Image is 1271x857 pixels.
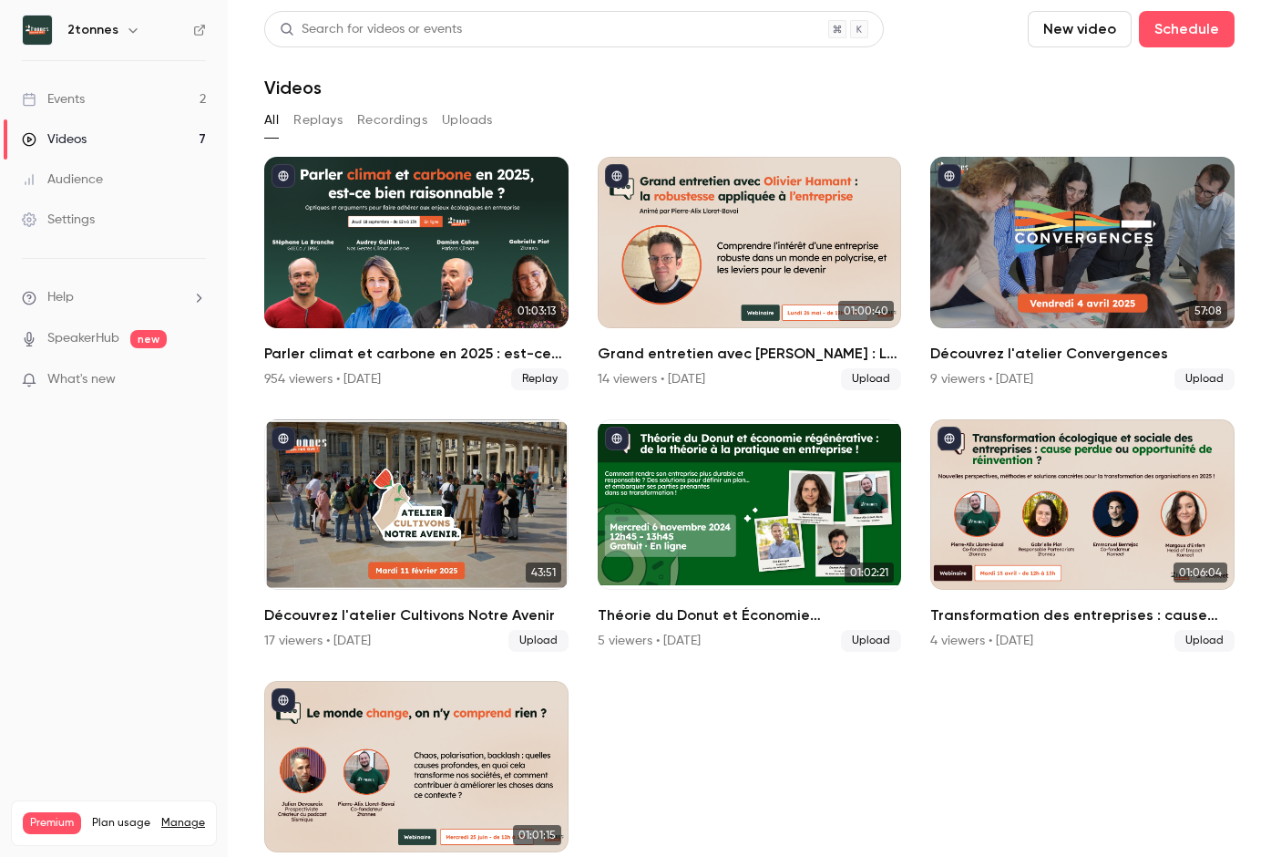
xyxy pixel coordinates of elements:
[22,288,206,307] li: help-dropdown-opener
[1189,301,1227,321] span: 57:08
[930,604,1235,626] h2: Transformation des entreprises : cause perdue ou opportunité de réinvention ?
[508,630,569,652] span: Upload
[264,77,322,98] h1: Videos
[161,816,205,831] a: Manage
[67,21,118,39] h6: 2tonnes
[512,301,561,321] span: 01:03:13
[23,15,52,45] img: 2tonnes
[930,157,1235,390] li: Découvrez l'atelier Convergences
[272,164,295,188] button: published
[264,343,569,365] h2: Parler climat et carbone en 2025 : est-ce bien raisonnable ?
[598,370,705,388] div: 14 viewers • [DATE]
[511,368,569,390] span: Replay
[930,419,1235,653] li: Transformation des entreprises : cause perdue ou opportunité de réinvention ?
[598,157,902,390] li: Grand entretien avec Olivier Hamant : La robustesse appliquée aux entreprises
[264,157,569,390] li: Parler climat et carbone en 2025 : est-ce bien raisonnable ?
[130,330,167,348] span: new
[23,812,81,834] span: Premium
[605,427,629,450] button: published
[598,343,902,365] h2: Grand entretien avec [PERSON_NAME] : La robustesse appliquée aux entreprises
[1028,11,1132,47] button: New video
[272,427,295,450] button: published
[264,632,371,650] div: 17 viewers • [DATE]
[264,157,569,390] a: 01:03:13Parler climat et carbone en 2025 : est-ce bien raisonnable ?954 viewers • [DATE]Replay
[22,170,103,189] div: Audience
[598,419,902,653] li: Théorie du Donut et Économie régénérative : quelle pratique en entreprise ?
[1174,368,1235,390] span: Upload
[264,419,569,653] a: 43:51Découvrez l'atelier Cultivons Notre Avenir17 viewers • [DATE]Upload
[845,563,894,583] span: 01:02:21
[930,370,1033,388] div: 9 viewers • [DATE]
[838,301,894,321] span: 01:00:40
[598,157,902,390] a: 01:00:40Grand entretien avec [PERSON_NAME] : La robustesse appliquée aux entreprises14 viewers •...
[598,604,902,626] h2: Théorie du Donut et Économie régénérative : quelle pratique en entreprise ?
[47,329,119,348] a: SpeakerHub
[47,370,116,389] span: What's new
[930,419,1235,653] a: 01:06:04Transformation des entreprises : cause perdue ou opportunité de réinvention ?4 viewers • ...
[184,372,206,388] iframe: Noticeable Trigger
[264,11,1235,846] section: Videos
[598,419,902,653] a: 01:02:21Théorie du Donut et Économie régénérative : quelle pratique en entreprise ?5 viewers • [D...
[1139,11,1235,47] button: Schedule
[930,632,1033,650] div: 4 viewers • [DATE]
[526,563,561,583] span: 43:51
[280,20,462,39] div: Search for videos or events
[272,688,295,712] button: published
[1174,563,1227,583] span: 01:06:04
[357,106,427,135] button: Recordings
[938,427,961,450] button: published
[264,419,569,653] li: Découvrez l'atelier Cultivons Notre Avenir
[605,164,629,188] button: published
[938,164,961,188] button: published
[92,816,150,831] span: Plan usage
[1174,630,1235,652] span: Upload
[293,106,343,135] button: Replays
[513,825,561,845] span: 01:01:15
[841,630,901,652] span: Upload
[930,157,1235,390] a: 57:08Découvrez l'atelier Convergences9 viewers • [DATE]Upload
[22,130,87,149] div: Videos
[598,632,701,650] div: 5 viewers • [DATE]
[264,604,569,626] h2: Découvrez l'atelier Cultivons Notre Avenir
[930,343,1235,365] h2: Découvrez l'atelier Convergences
[442,106,493,135] button: Uploads
[22,90,85,108] div: Events
[47,288,74,307] span: Help
[264,370,381,388] div: 954 viewers • [DATE]
[841,368,901,390] span: Upload
[22,211,95,229] div: Settings
[264,106,279,135] button: All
